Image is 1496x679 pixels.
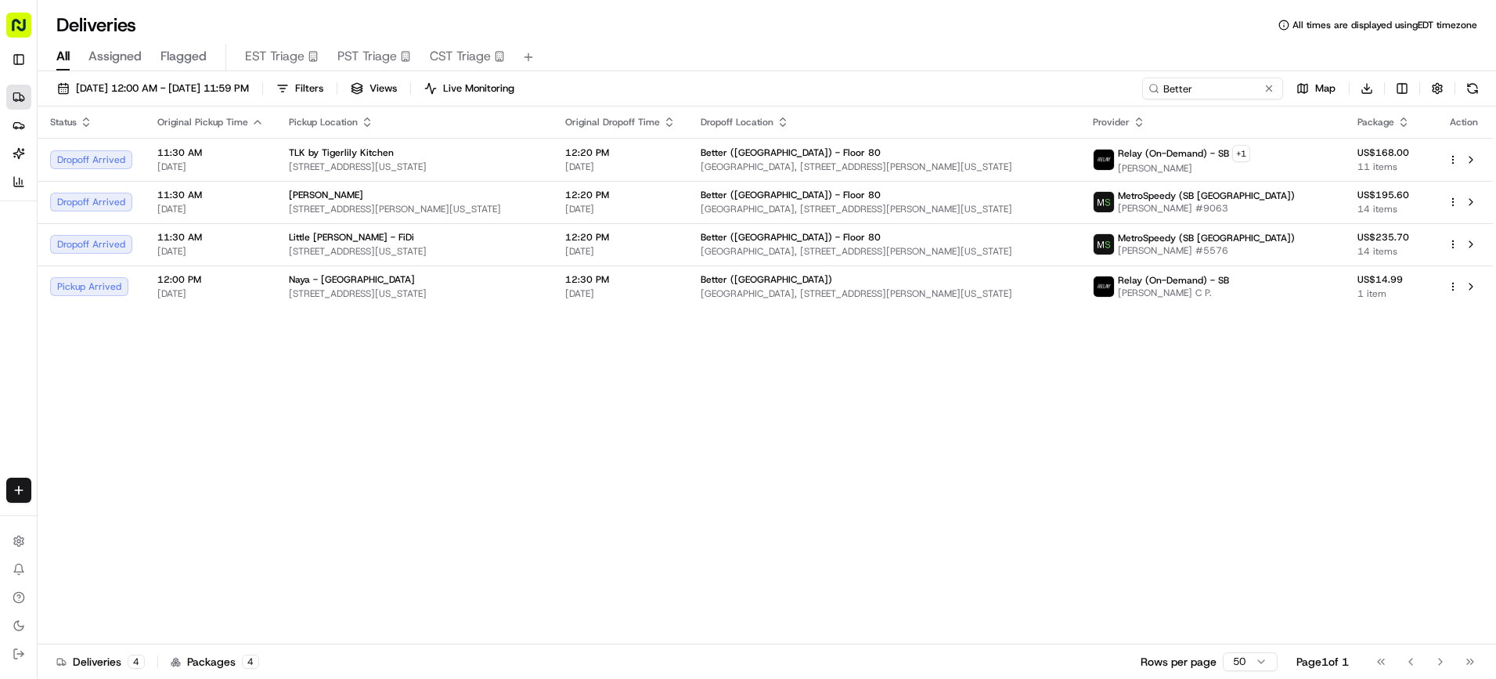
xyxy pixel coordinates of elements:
[289,161,540,173] span: [STREET_ADDRESS][US_STATE]
[1447,116,1480,128] div: Action
[157,146,264,159] span: 11:30 AM
[701,116,773,128] span: Dropoff Location
[701,189,881,201] span: Better ([GEOGRAPHIC_DATA]) - Floor 80
[701,287,1068,300] span: [GEOGRAPHIC_DATA], [STREET_ADDRESS][PERSON_NAME][US_STATE]
[242,655,259,669] div: 4
[565,161,676,173] span: [DATE]
[157,161,264,173] span: [DATE]
[1357,146,1422,159] span: US$168.00
[1118,244,1295,257] span: [PERSON_NAME] #5576
[157,189,264,201] span: 11:30 AM
[1296,654,1349,670] div: Page 1 of 1
[701,273,832,286] span: Better ([GEOGRAPHIC_DATA])
[1357,161,1422,173] span: 11 items
[1093,116,1130,128] span: Provider
[701,203,1068,215] span: [GEOGRAPHIC_DATA], [STREET_ADDRESS][PERSON_NAME][US_STATE]
[76,81,249,96] span: [DATE] 12:00 AM - [DATE] 11:59 PM
[1118,162,1250,175] span: [PERSON_NAME]
[1094,276,1114,297] img: relay_logo_black.png
[1141,654,1217,670] p: Rows per page
[56,13,136,38] h1: Deliveries
[157,273,264,286] span: 12:00 PM
[1118,287,1229,299] span: [PERSON_NAME] C P.
[157,116,248,128] span: Original Pickup Time
[701,245,1068,258] span: [GEOGRAPHIC_DATA], [STREET_ADDRESS][PERSON_NAME][US_STATE]
[160,47,207,66] span: Flagged
[565,116,660,128] span: Original Dropoff Time
[565,287,676,300] span: [DATE]
[157,203,264,215] span: [DATE]
[1462,78,1483,99] button: Refresh
[1118,274,1229,287] span: Relay (On-Demand) - SB
[88,47,142,66] span: Assigned
[1118,190,1295,202] span: MetroSpeedy (SB [GEOGRAPHIC_DATA])
[157,231,264,244] span: 11:30 AM
[1357,116,1394,128] span: Package
[56,47,70,66] span: All
[417,78,521,99] button: Live Monitoring
[701,231,881,244] span: Better ([GEOGRAPHIC_DATA]) - Floor 80
[565,231,676,244] span: 12:20 PM
[1357,245,1422,258] span: 14 items
[1292,19,1477,31] span: All times are displayed using EDT timezone
[157,245,264,258] span: [DATE]
[565,203,676,215] span: [DATE]
[289,273,415,286] span: Naya - [GEOGRAPHIC_DATA]
[1094,234,1114,255] img: metro_speed_logo.png
[50,116,77,128] span: Status
[565,189,676,201] span: 12:20 PM
[565,245,676,258] span: [DATE]
[1357,231,1422,244] span: US$235.70
[1357,203,1422,215] span: 14 items
[269,78,330,99] button: Filters
[56,654,145,670] div: Deliveries
[128,655,145,669] div: 4
[337,47,397,66] span: PST Triage
[289,245,540,258] span: [STREET_ADDRESS][US_STATE]
[50,78,256,99] button: [DATE] 12:00 AM - [DATE] 11:59 PM
[565,273,676,286] span: 12:30 PM
[289,231,414,244] span: Little [PERSON_NAME] - FiDi
[289,116,358,128] span: Pickup Location
[1094,192,1114,212] img: metro_speed_logo.png
[289,287,540,300] span: [STREET_ADDRESS][US_STATE]
[443,81,514,96] span: Live Monitoring
[1232,145,1250,162] button: +1
[157,287,264,300] span: [DATE]
[1357,189,1422,201] span: US$195.60
[1118,202,1295,215] span: [PERSON_NAME] #9063
[295,81,323,96] span: Filters
[701,161,1068,173] span: [GEOGRAPHIC_DATA], [STREET_ADDRESS][PERSON_NAME][US_STATE]
[1357,287,1422,300] span: 1 item
[289,203,540,215] span: [STREET_ADDRESS][PERSON_NAME][US_STATE]
[289,146,394,159] span: TLK by Tigerlily Kitchen
[1118,147,1229,160] span: Relay (On-Demand) - SB
[565,146,676,159] span: 12:20 PM
[1315,81,1336,96] span: Map
[1289,78,1343,99] button: Map
[1118,232,1295,244] span: MetroSpeedy (SB [GEOGRAPHIC_DATA])
[344,78,404,99] button: Views
[1094,150,1114,170] img: relay_logo_black.png
[245,47,305,66] span: EST Triage
[701,146,881,159] span: Better ([GEOGRAPHIC_DATA]) - Floor 80
[1142,78,1283,99] input: Type to search
[289,189,363,201] span: [PERSON_NAME]
[369,81,397,96] span: Views
[1357,273,1422,286] span: US$14.99
[430,47,491,66] span: CST Triage
[171,654,259,670] div: Packages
